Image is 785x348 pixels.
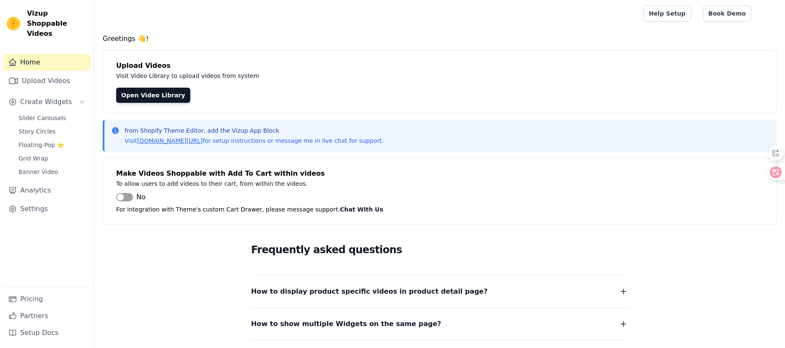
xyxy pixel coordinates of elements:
[103,34,777,44] h4: Greetings 👋!
[136,192,146,202] span: No
[703,5,751,21] a: Book Demo
[19,127,56,136] span: Story Circles
[19,141,64,149] span: Floating-Pop ⭐
[13,153,90,164] a: Grid Wrap
[116,204,763,214] p: For integration with Theme's custom Cart Drawer, please message support.
[3,54,90,71] a: Home
[116,192,146,202] button: No
[125,137,383,145] p: Visit for setup instructions or message me in live chat for support.
[3,72,90,89] a: Upload Videos
[13,166,90,178] a: Banner Video
[340,204,383,214] button: Chat With Us
[251,286,628,297] button: How to display product specific videos in product detail page?
[13,139,90,151] a: Floating-Pop ⭐
[251,318,628,330] button: How to show multiple Widgets on the same page?
[19,114,66,122] span: Slider Carousels
[19,154,48,163] span: Grid Wrap
[3,308,90,324] a: Partners
[116,71,493,81] p: Visit Video Library to upload videos from system
[251,241,628,258] h2: Frequently asked questions
[251,318,442,330] span: How to show multiple Widgets on the same page?
[3,94,90,110] button: Create Widgets
[27,8,87,39] span: Vizup Shoppable Videos
[3,182,90,199] a: Analytics
[125,126,383,135] p: from Shopify Theme Editor, add the Vizup App Block
[13,126,90,137] a: Story Circles
[7,17,20,30] img: Vizup
[137,137,203,144] a: [DOMAIN_NAME][URL]
[116,88,190,103] a: Open Video Library
[3,291,90,308] a: Pricing
[19,168,58,176] span: Banner Video
[13,112,90,124] a: Slider Carousels
[643,5,691,21] a: Help Setup
[116,169,763,179] h4: Make Videos Shoppable with Add To Cart within videos
[3,201,90,217] a: Settings
[20,97,72,107] span: Create Widgets
[251,286,488,297] span: How to display product specific videos in product detail page?
[116,61,763,71] h4: Upload Videos
[3,324,90,341] a: Setup Docs
[116,179,493,189] p: To allow users to add videos to their cart, from within the videos.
